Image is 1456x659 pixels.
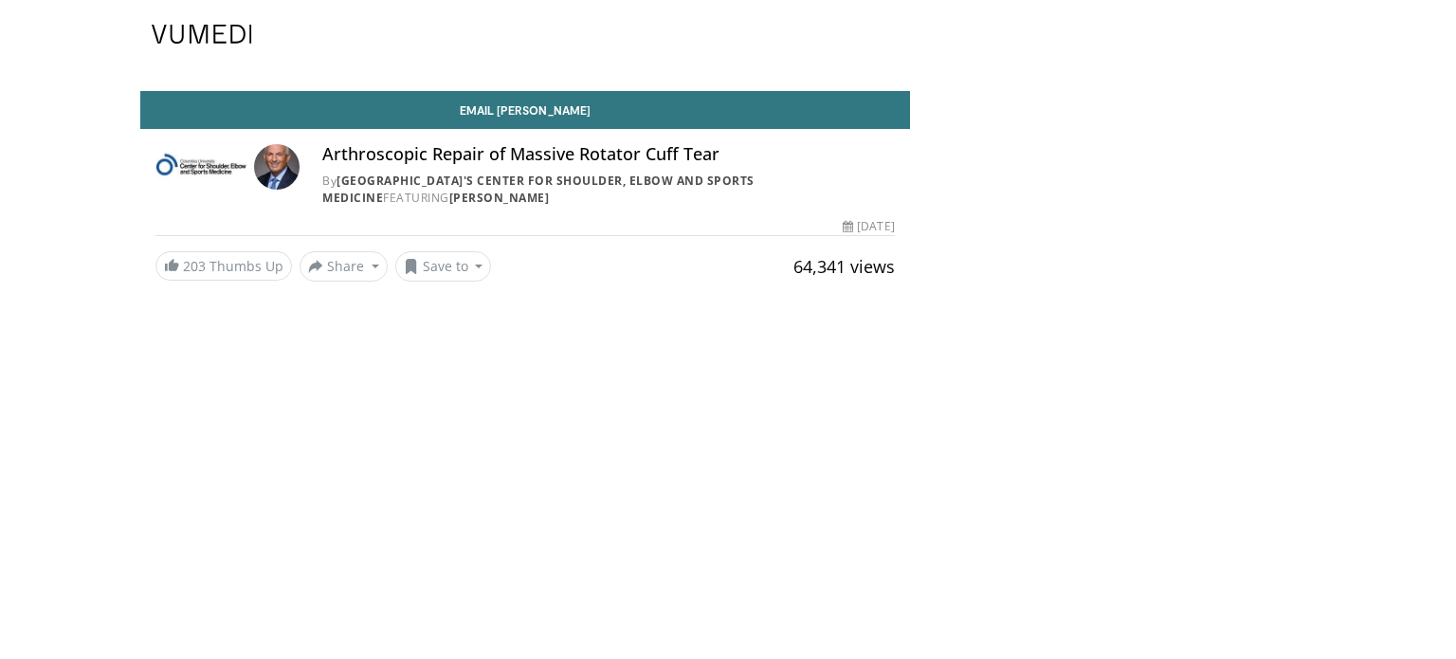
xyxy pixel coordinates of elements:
[322,144,895,165] h4: Arthroscopic Repair of Massive Rotator Cuff Tear
[449,190,550,206] a: [PERSON_NAME]
[300,251,388,282] button: Share
[155,144,246,190] img: Columbia University's Center for Shoulder, Elbow and Sports Medicine
[140,91,910,129] a: Email [PERSON_NAME]
[793,255,895,278] span: 64,341 views
[843,218,894,235] div: [DATE]
[322,173,895,207] div: By FEATURING
[322,173,755,206] a: [GEOGRAPHIC_DATA]'s Center for Shoulder, Elbow and Sports Medicine
[155,251,292,281] a: 203 Thumbs Up
[152,25,252,44] img: VuMedi Logo
[395,251,492,282] button: Save to
[183,257,206,275] span: 203
[254,144,300,190] img: Avatar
